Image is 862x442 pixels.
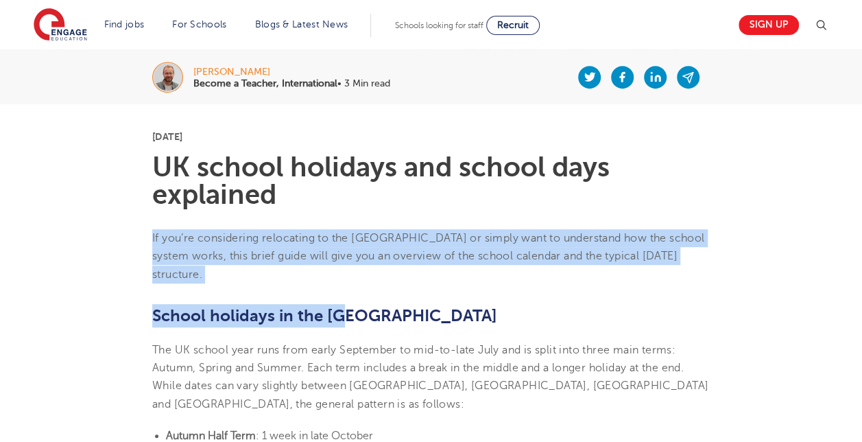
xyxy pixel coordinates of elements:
p: [DATE] [152,132,710,141]
a: Blogs & Latest News [255,19,348,30]
a: Recruit [486,16,540,35]
span: Schools looking for staff [395,21,483,30]
b: Become a Teacher, International [193,78,337,89]
span: If you’re considering relocating to the [GEOGRAPHIC_DATA] or simply want to understand how the sc... [152,232,704,281]
span: Recruit [497,20,529,30]
span: : 1 week in late October [256,430,373,442]
b: Autumn Half Term [166,430,256,442]
div: [PERSON_NAME] [193,67,390,77]
a: Sign up [739,15,799,35]
b: School holidays in the [GEOGRAPHIC_DATA] [152,306,497,325]
h1: UK school holidays and school days explained [152,154,710,209]
img: Engage Education [34,8,87,43]
span: The UK school year runs from early September to mid-to-late July and is split into three main ter... [152,344,675,374]
a: Find jobs [104,19,145,30]
a: For Schools [172,19,226,30]
p: • 3 Min read [193,79,390,89]
span: Each term includes a break in the middle and a longer holiday at the end. While dates can vary sl... [152,362,708,410]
